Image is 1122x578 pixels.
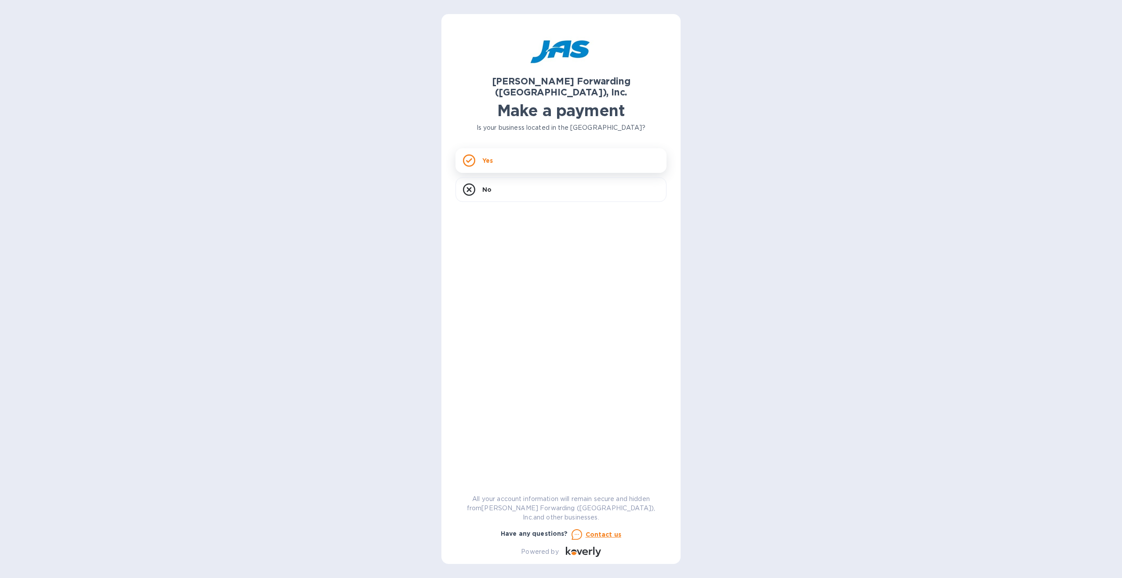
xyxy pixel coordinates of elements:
[521,547,558,556] p: Powered by
[586,531,622,538] u: Contact us
[455,123,667,132] p: Is your business located in the [GEOGRAPHIC_DATA]?
[482,185,492,194] p: No
[482,156,493,165] p: Yes
[492,76,630,98] b: [PERSON_NAME] Forwarding ([GEOGRAPHIC_DATA]), Inc.
[501,530,568,537] b: Have any questions?
[455,494,667,522] p: All your account information will remain secure and hidden from [PERSON_NAME] Forwarding ([GEOGRA...
[455,101,667,120] h1: Make a payment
